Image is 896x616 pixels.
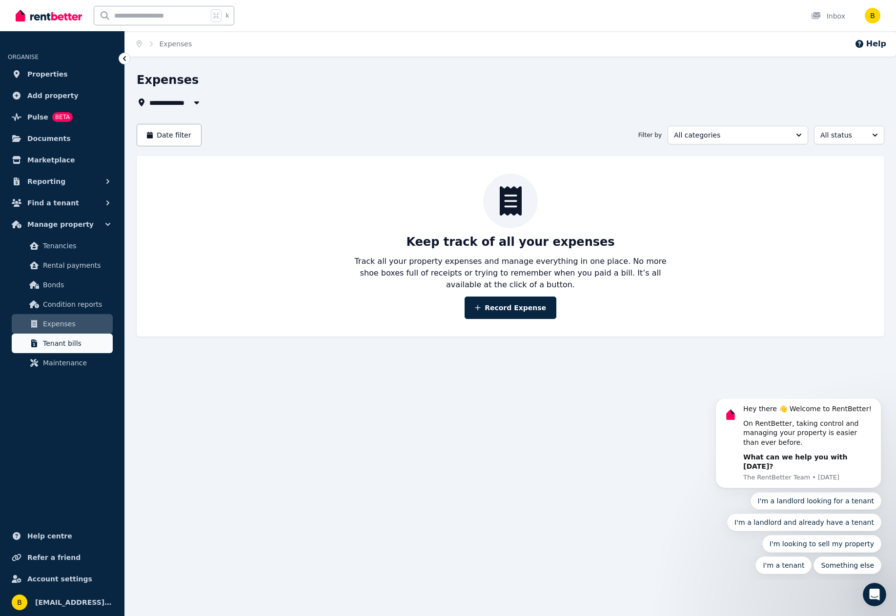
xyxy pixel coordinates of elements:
span: All status [820,130,864,140]
iframe: Intercom live chat [863,583,886,606]
span: Help centre [27,530,72,542]
div: Hey there 👋 Welcome to RentBetter! [42,5,173,15]
span: All categories [674,130,788,140]
a: Tenant bills [12,334,113,353]
span: Tenant bills [43,338,109,349]
a: Maintenance [12,353,113,373]
button: Record Expense [465,297,556,319]
span: Maintenance [43,357,109,369]
button: Quick reply: I'm a landlord and already have a tenant [26,115,181,132]
b: What can we help you with [DATE]? [42,54,146,72]
span: Rental payments [43,259,109,271]
img: ben@appnative.com.au [12,595,27,610]
span: Refer a friend [27,552,81,563]
span: Marketplace [27,154,75,166]
a: Help centre [8,526,117,546]
span: Bonds [43,279,109,291]
img: RentBetter [16,8,82,23]
button: Quick reply: I'm a landlord looking for a tenant [50,93,181,111]
p: Keep track of all your expenses [406,234,614,250]
span: ORGANISE [8,54,39,60]
button: Help [855,38,886,50]
a: Account settings [8,569,117,589]
a: Tenancies [12,236,113,256]
img: Profile image for The RentBetter Team [22,8,38,23]
span: Properties [27,68,68,80]
nav: Breadcrumb [125,31,204,57]
a: Expenses [12,314,113,334]
p: Message from The RentBetter Team, sent 5d ago [42,74,173,83]
span: [EMAIL_ADDRESS][DOMAIN_NAME] [35,596,113,608]
iframe: Intercom notifications message [701,399,896,580]
div: Message content [42,5,173,73]
button: All status [814,126,884,144]
h1: Expenses [137,72,199,88]
span: Account settings [27,573,92,585]
span: Documents [27,133,71,144]
span: Tenancies [43,240,109,252]
button: Quick reply: Something else [113,158,181,175]
span: Add property [27,90,79,101]
a: Bonds [12,275,113,295]
a: Properties [8,64,117,84]
a: Refer a friend [8,548,117,567]
button: Find a tenant [8,193,117,213]
a: Add property [8,86,117,105]
span: k [225,12,229,20]
span: Reporting [27,176,65,187]
span: Condition reports [43,298,109,310]
span: Find a tenant [27,197,79,209]
button: Reporting [8,172,117,191]
div: Quick reply options [15,93,181,175]
span: Manage property [27,219,94,230]
button: Quick reply: I'm a tenant [55,158,111,175]
button: Manage property [8,215,117,234]
span: Filter by [638,131,662,139]
span: Expenses [43,318,109,330]
div: On RentBetter, taking control and managing your property is easier than ever before. [42,20,173,49]
span: Pulse [27,111,48,123]
a: Rental payments [12,256,113,275]
span: BETA [52,112,73,122]
button: Quick reply: I'm looking to sell my property [61,136,181,154]
a: Marketplace [8,150,117,170]
p: Track all your property expenses and manage everything in one place. No more shoe boxes full of r... [346,256,674,291]
div: Inbox [811,11,845,21]
a: PulseBETA [8,107,117,127]
a: Condition reports [12,295,113,314]
a: Expenses [160,40,192,48]
a: Documents [8,129,117,148]
button: All categories [668,126,808,144]
button: Date filter [137,124,202,146]
img: ben@appnative.com.au [865,8,880,23]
